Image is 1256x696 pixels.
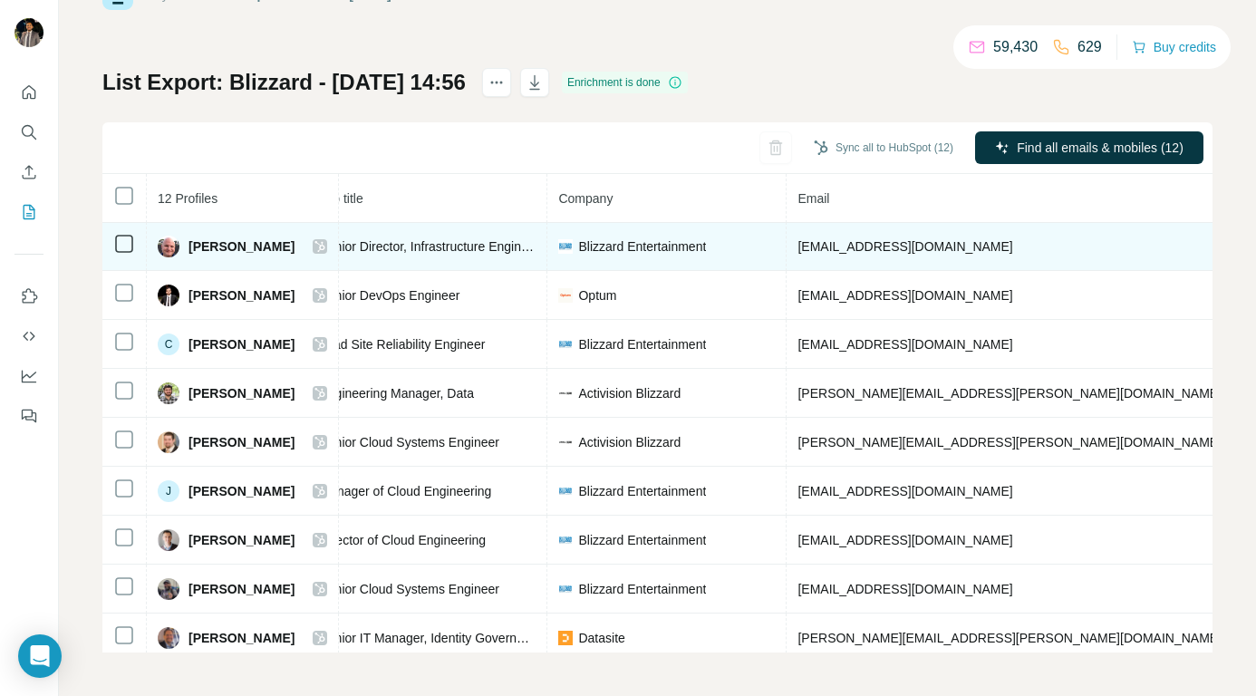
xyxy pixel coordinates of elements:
[319,386,473,401] span: Engineering Manager, Data
[558,191,613,206] span: Company
[558,631,573,645] img: company-logo
[797,484,1012,498] span: [EMAIL_ADDRESS][DOMAIN_NAME]
[158,627,179,649] img: Avatar
[578,580,706,598] span: Blizzard Entertainment
[319,435,498,449] span: Senior Cloud Systems Engineer
[158,578,179,600] img: Avatar
[14,280,43,313] button: Use Surfe on LinkedIn
[319,337,485,352] span: Lead Site Reliability Engineer
[319,533,486,547] span: Director of Cloud Engineering
[319,239,646,254] span: Senior Director, Infrastructure Engineering and Operations
[158,382,179,404] img: Avatar
[14,76,43,109] button: Quick start
[482,68,511,97] button: actions
[558,337,573,352] img: company-logo
[14,360,43,392] button: Dashboard
[319,191,362,206] span: Job title
[797,582,1012,596] span: [EMAIL_ADDRESS][DOMAIN_NAME]
[14,196,43,228] button: My lists
[993,36,1038,58] p: 59,430
[578,286,616,304] span: Optum
[558,582,573,596] img: company-logo
[558,386,573,401] img: company-logo
[578,531,706,549] span: Blizzard Entertainment
[18,634,62,678] div: Open Intercom Messenger
[319,582,498,596] span: Senior Cloud Systems Engineer
[797,239,1012,254] span: [EMAIL_ADDRESS][DOMAIN_NAME]
[188,384,295,402] span: [PERSON_NAME]
[158,529,179,551] img: Avatar
[578,384,681,402] span: Activision Blizzard
[188,482,295,500] span: [PERSON_NAME]
[1077,36,1102,58] p: 629
[14,116,43,149] button: Search
[188,433,295,451] span: [PERSON_NAME]
[14,400,43,432] button: Feedback
[558,484,573,498] img: company-logo
[797,386,1222,401] span: [PERSON_NAME][EMAIL_ADDRESS][PERSON_NAME][DOMAIN_NAME]
[797,288,1012,303] span: [EMAIL_ADDRESS][DOMAIN_NAME]
[158,333,179,355] div: C
[975,131,1203,164] button: Find all emails & mobiles (12)
[14,18,43,47] img: Avatar
[578,433,681,451] span: Activision Blizzard
[558,435,573,449] img: company-logo
[801,134,966,161] button: Sync all to HubSpot (12)
[14,156,43,188] button: Enrich CSV
[578,482,706,500] span: Blizzard Entertainment
[319,484,491,498] span: Manager of Cloud Engineering
[319,288,459,303] span: Senior DevOps Engineer
[562,72,688,93] div: Enrichment is done
[797,533,1012,547] span: [EMAIL_ADDRESS][DOMAIN_NAME]
[578,237,706,256] span: Blizzard Entertainment
[1017,139,1184,157] span: Find all emails & mobiles (12)
[188,531,295,549] span: [PERSON_NAME]
[578,629,624,647] span: Datasite
[188,237,295,256] span: [PERSON_NAME]
[558,288,573,303] img: company-logo
[158,285,179,306] img: Avatar
[558,533,573,547] img: company-logo
[797,435,1222,449] span: [PERSON_NAME][EMAIL_ADDRESS][PERSON_NAME][DOMAIN_NAME]
[797,191,829,206] span: Email
[158,431,179,453] img: Avatar
[1132,34,1216,60] button: Buy credits
[188,335,295,353] span: [PERSON_NAME]
[158,480,179,502] div: J
[578,335,706,353] span: Blizzard Entertainment
[158,236,179,257] img: Avatar
[188,286,295,304] span: [PERSON_NAME]
[158,191,217,206] span: 12 Profiles
[319,631,677,645] span: Senior IT Manager, Identity Governance & Access Management
[188,580,295,598] span: [PERSON_NAME]
[797,337,1012,352] span: [EMAIL_ADDRESS][DOMAIN_NAME]
[797,631,1222,645] span: [PERSON_NAME][EMAIL_ADDRESS][PERSON_NAME][DOMAIN_NAME]
[188,629,295,647] span: [PERSON_NAME]
[102,68,466,97] h1: List Export: Blizzard - [DATE] 14:56
[14,320,43,353] button: Use Surfe API
[558,239,573,254] img: company-logo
